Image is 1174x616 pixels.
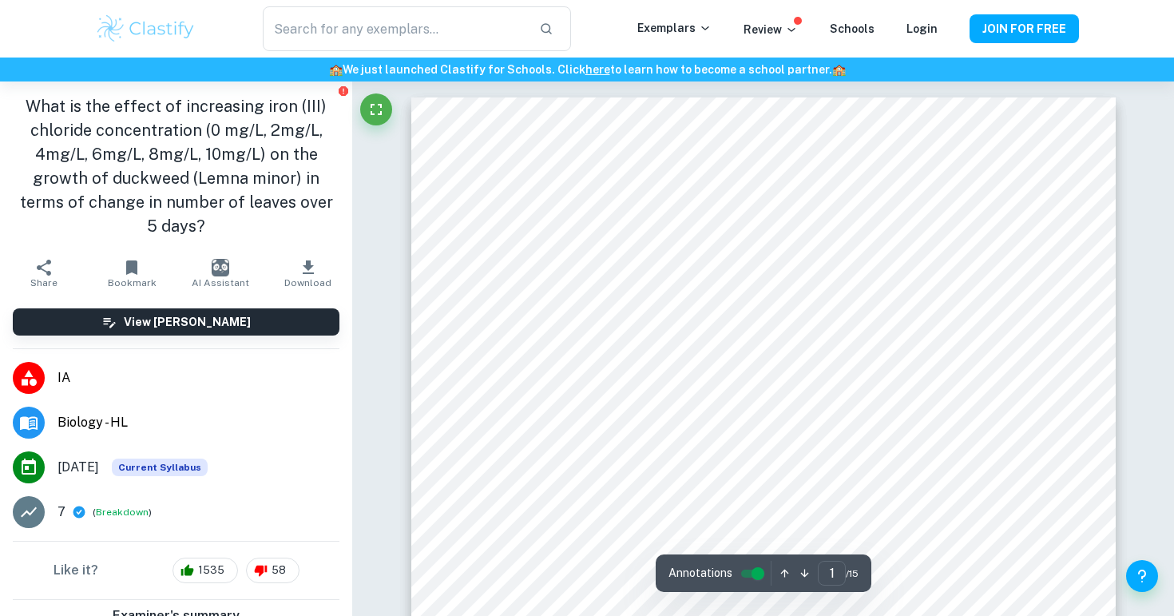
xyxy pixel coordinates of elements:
span: / 15 [846,566,859,581]
span: Annotations [668,565,732,582]
h6: Like it? [54,561,98,580]
span: ( ) [93,505,152,520]
span: Bookmark [108,277,157,288]
span: Download [284,277,331,288]
button: AI Assistant [176,251,264,296]
button: Help and Feedback [1126,560,1158,592]
span: Share [30,277,58,288]
img: Clastify logo [95,13,196,45]
span: 1535 [189,562,233,578]
button: Report issue [337,85,349,97]
span: Biology - HL [58,413,339,432]
div: 1535 [173,558,238,583]
div: This exemplar is based on the current syllabus. Feel free to refer to it for inspiration/ideas wh... [112,459,208,476]
h1: What is the effect of increasing iron (III) chloride concentration (0 mg/L, 2mg/L, 4mg/L, 6mg/L, ... [13,94,339,238]
p: Review [744,21,798,38]
button: Breakdown [96,505,149,519]
div: 58 [246,558,299,583]
input: Search for any exemplars... [263,6,526,51]
span: 🏫 [832,63,846,76]
button: Bookmark [88,251,176,296]
span: [DATE] [58,458,99,477]
img: AI Assistant [212,259,229,276]
span: AI Assistant [192,277,249,288]
button: Fullscreen [360,93,392,125]
button: JOIN FOR FREE [970,14,1079,43]
span: 🏫 [329,63,343,76]
a: here [585,63,610,76]
span: IA [58,368,339,387]
a: Schools [830,22,875,35]
span: 58 [263,562,295,578]
button: Download [264,251,352,296]
button: View [PERSON_NAME] [13,308,339,336]
a: Login [906,22,938,35]
span: Current Syllabus [112,459,208,476]
h6: We just launched Clastify for Schools. Click to learn how to become a school partner. [3,61,1171,78]
p: 7 [58,503,65,522]
h6: View [PERSON_NAME] [124,313,251,331]
p: Exemplars [637,19,712,37]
